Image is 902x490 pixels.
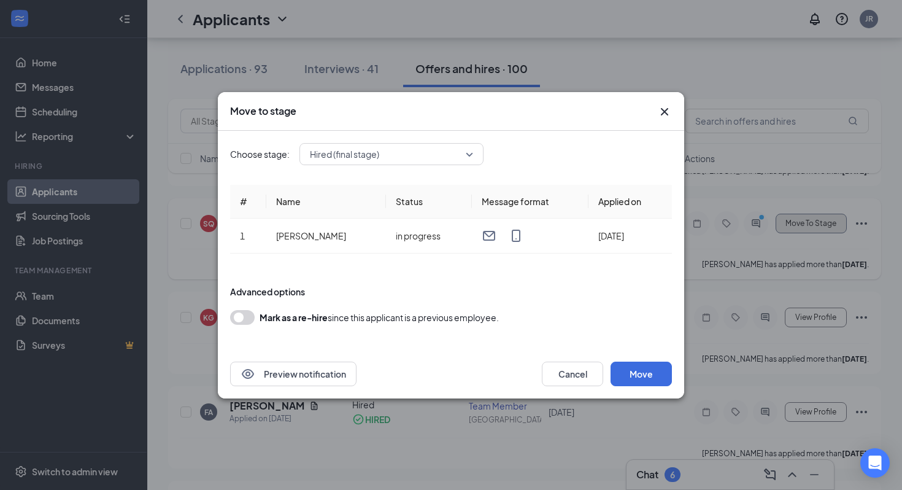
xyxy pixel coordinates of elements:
[240,230,245,241] span: 1
[611,362,672,386] button: Move
[230,185,266,219] th: #
[588,185,672,219] th: Applied on
[266,219,386,254] td: [PERSON_NAME]
[482,228,496,243] svg: Email
[386,219,472,254] td: in progress
[260,312,328,323] b: Mark as a re-hire
[509,228,523,243] svg: MobileSms
[860,448,890,478] div: Open Intercom Messenger
[230,286,672,298] div: Advanced options
[230,147,290,161] span: Choose stage:
[310,145,379,163] span: Hired (final stage)
[230,362,357,386] button: EyePreview notification
[241,367,255,381] svg: Eye
[657,104,672,119] button: Close
[230,104,296,118] h3: Move to stage
[260,310,499,325] div: since this applicant is a previous employee.
[386,185,472,219] th: Status
[657,104,672,119] svg: Cross
[472,185,588,219] th: Message format
[266,185,386,219] th: Name
[588,219,672,254] td: [DATE]
[542,362,603,386] button: Cancel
